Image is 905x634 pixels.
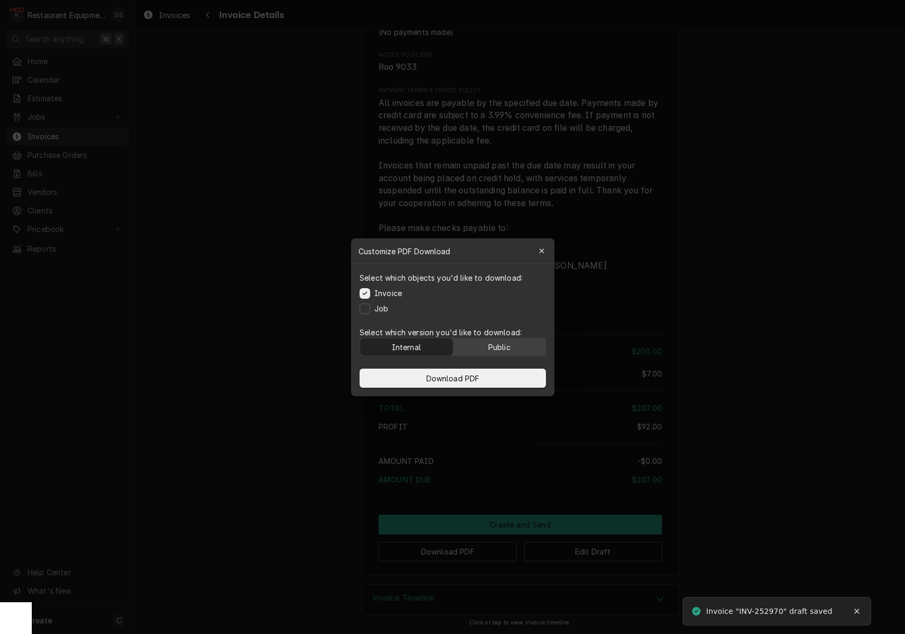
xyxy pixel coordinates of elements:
[351,238,554,264] div: Customize PDF Download
[360,327,546,338] p: Select which version you'd like to download:
[360,369,546,388] button: Download PDF
[488,341,510,352] div: Public
[391,341,420,352] div: Internal
[374,303,388,314] label: Job
[360,272,523,283] p: Select which objects you'd like to download:
[374,288,402,299] label: Invoice
[424,372,481,383] span: Download PDF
